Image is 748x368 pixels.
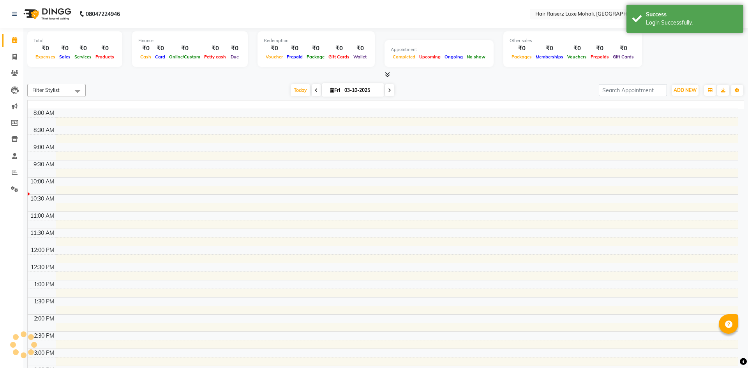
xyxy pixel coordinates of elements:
[465,54,487,60] span: No show
[285,44,305,53] div: ₹0
[29,212,56,220] div: 11:00 AM
[32,109,56,117] div: 8:00 AM
[228,44,242,53] div: ₹0
[202,44,228,53] div: ₹0
[32,143,56,151] div: 9:00 AM
[611,54,636,60] span: Gift Cards
[29,263,56,271] div: 12:30 PM
[646,11,737,19] div: Success
[291,84,310,96] span: Today
[534,44,565,53] div: ₹0
[326,54,351,60] span: Gift Cards
[72,54,93,60] span: Services
[391,54,417,60] span: Completed
[20,3,73,25] img: logo
[34,54,57,60] span: Expenses
[153,54,167,60] span: Card
[32,298,56,306] div: 1:30 PM
[264,44,285,53] div: ₹0
[342,85,381,96] input: 2025-10-03
[328,87,342,93] span: Fri
[57,54,72,60] span: Sales
[29,178,56,186] div: 10:00 AM
[34,44,57,53] div: ₹0
[534,54,565,60] span: Memberships
[29,195,56,203] div: 10:30 AM
[202,54,228,60] span: Petty cash
[417,54,443,60] span: Upcoming
[32,349,56,357] div: 3:00 PM
[86,3,120,25] b: 08047224946
[305,44,326,53] div: ₹0
[351,44,369,53] div: ₹0
[264,54,285,60] span: Voucher
[138,37,242,44] div: Finance
[93,44,116,53] div: ₹0
[510,37,636,44] div: Other sales
[32,280,56,289] div: 1:00 PM
[510,44,534,53] div: ₹0
[32,126,56,134] div: 8:30 AM
[565,44,589,53] div: ₹0
[510,54,534,60] span: Packages
[264,37,369,44] div: Redemption
[646,19,737,27] div: Login Successfully.
[153,44,167,53] div: ₹0
[138,54,153,60] span: Cash
[57,44,72,53] div: ₹0
[674,87,697,93] span: ADD NEW
[93,54,116,60] span: Products
[326,44,351,53] div: ₹0
[589,44,611,53] div: ₹0
[672,85,699,96] button: ADD NEW
[167,54,202,60] span: Online/Custom
[229,54,241,60] span: Due
[351,54,369,60] span: Wallet
[32,87,60,93] span: Filter Stylist
[32,160,56,169] div: 9:30 AM
[34,37,116,44] div: Total
[285,54,305,60] span: Prepaid
[589,54,611,60] span: Prepaids
[611,44,636,53] div: ₹0
[29,246,56,254] div: 12:00 PM
[443,54,465,60] span: Ongoing
[32,315,56,323] div: 2:00 PM
[305,54,326,60] span: Package
[29,229,56,237] div: 11:30 AM
[138,44,153,53] div: ₹0
[565,54,589,60] span: Vouchers
[167,44,202,53] div: ₹0
[391,46,487,53] div: Appointment
[72,44,93,53] div: ₹0
[32,332,56,340] div: 2:30 PM
[599,84,667,96] input: Search Appointment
